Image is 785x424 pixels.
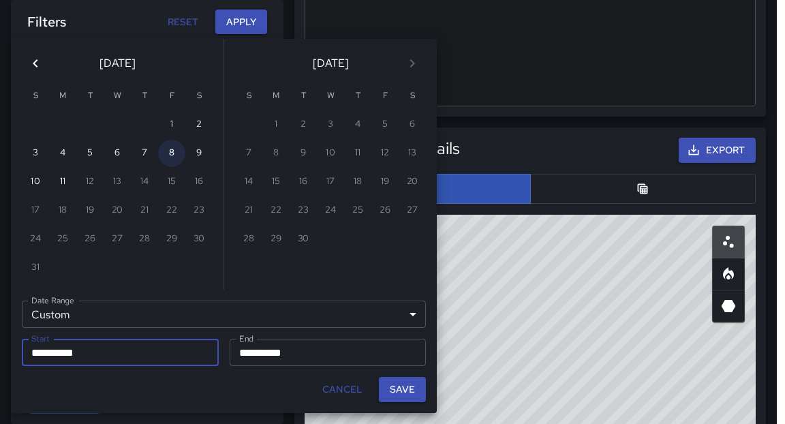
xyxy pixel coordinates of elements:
[22,50,49,77] button: Previous month
[22,168,49,196] button: 10
[78,82,102,110] span: Tuesday
[49,168,76,196] button: 11
[185,111,213,138] button: 2
[49,140,76,167] button: 4
[239,333,253,344] label: End
[76,140,104,167] button: 5
[291,82,315,110] span: Tuesday
[132,82,157,110] span: Thursday
[379,377,426,402] button: Save
[105,82,129,110] span: Wednesday
[236,82,261,110] span: Sunday
[264,82,288,110] span: Monday
[31,333,50,344] label: Start
[50,82,75,110] span: Monday
[345,82,370,110] span: Thursday
[318,82,343,110] span: Wednesday
[104,140,131,167] button: 6
[22,301,426,328] div: Custom
[317,377,368,402] button: Cancel
[31,294,74,306] label: Date Range
[313,54,349,73] span: [DATE]
[185,140,213,167] button: 9
[23,82,48,110] span: Sunday
[158,111,185,138] button: 1
[99,54,136,73] span: [DATE]
[400,82,425,110] span: Saturday
[159,82,184,110] span: Friday
[22,140,49,167] button: 3
[158,140,185,167] button: 8
[373,82,397,110] span: Friday
[131,140,158,167] button: 7
[187,82,211,110] span: Saturday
